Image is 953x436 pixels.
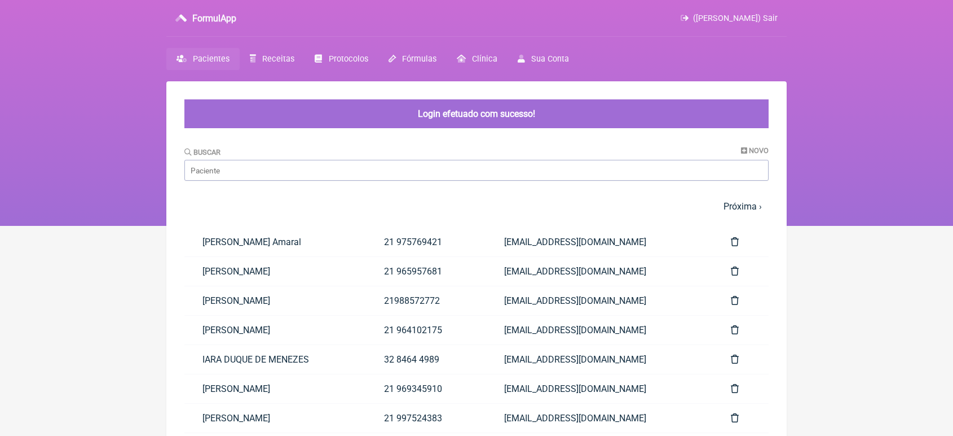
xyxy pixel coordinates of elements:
a: ([PERSON_NAME]) Sair [681,14,778,23]
a: 21 997524383 [366,404,486,433]
a: [EMAIL_ADDRESS][DOMAIN_NAME] [486,257,713,286]
a: 21988572772 [366,286,486,315]
nav: pager [184,194,769,219]
a: Próxima › [723,201,762,212]
a: [EMAIL_ADDRESS][DOMAIN_NAME] [486,286,713,315]
a: Sua Conta [508,48,579,70]
a: [EMAIL_ADDRESS][DOMAIN_NAME] [486,228,713,256]
a: [EMAIL_ADDRESS][DOMAIN_NAME] [486,374,713,403]
span: Receitas [262,54,294,64]
span: ([PERSON_NAME]) Sair [693,14,778,23]
a: [PERSON_NAME] [184,257,366,286]
span: Clínica [472,54,497,64]
a: [EMAIL_ADDRESS][DOMAIN_NAME] [486,345,713,374]
span: Protocolos [329,54,368,64]
input: Paciente [184,160,769,181]
span: Novo [749,146,769,155]
a: [PERSON_NAME] [184,404,366,433]
a: Clínica [447,48,508,70]
h3: FormulApp [192,13,236,24]
span: Fórmulas [402,54,436,64]
div: Login efetuado com sucesso! [184,99,769,128]
a: [PERSON_NAME] [184,316,366,345]
a: [PERSON_NAME] [184,286,366,315]
span: Pacientes [193,54,230,64]
a: IARA DUQUE DE MENEZES [184,345,366,374]
a: Novo [741,146,769,155]
a: [EMAIL_ADDRESS][DOMAIN_NAME] [486,404,713,433]
a: Fórmulas [378,48,447,70]
a: [PERSON_NAME] [184,374,366,403]
a: 21 965957681 [366,257,486,286]
a: 21 975769421 [366,228,486,256]
a: Receitas [240,48,305,70]
a: Protocolos [305,48,378,70]
label: Buscar [184,148,220,156]
a: 21 964102175 [366,316,486,345]
a: [PERSON_NAME] Amaral [184,228,366,256]
a: 32 8464 4989 [366,345,486,374]
a: 21 969345910 [366,374,486,403]
a: [EMAIL_ADDRESS][DOMAIN_NAME] [486,316,713,345]
a: Pacientes [166,48,240,70]
span: Sua Conta [531,54,569,64]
